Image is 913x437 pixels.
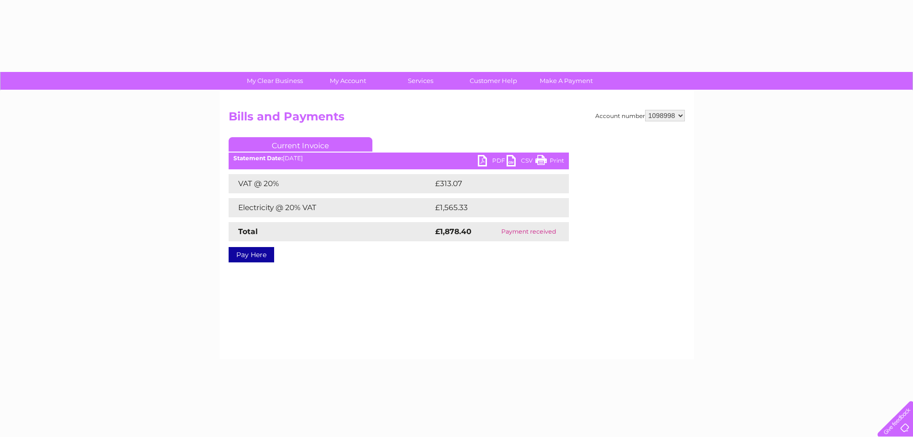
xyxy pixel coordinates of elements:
a: Services [381,72,460,90]
a: My Clear Business [235,72,314,90]
h2: Bills and Payments [229,110,685,128]
a: Customer Help [454,72,533,90]
strong: £1,878.40 [435,227,472,236]
td: Electricity @ 20% VAT [229,198,433,217]
b: Statement Date: [233,154,283,162]
td: VAT @ 20% [229,174,433,193]
a: Current Invoice [229,137,372,152]
a: My Account [308,72,387,90]
a: Print [535,155,564,169]
td: £313.07 [433,174,551,193]
div: [DATE] [229,155,569,162]
td: Payment received [488,222,569,241]
strong: Total [238,227,258,236]
td: £1,565.33 [433,198,554,217]
a: Make A Payment [527,72,606,90]
a: PDF [478,155,507,169]
a: CSV [507,155,535,169]
a: Pay Here [229,247,274,262]
div: Account number [595,110,685,121]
